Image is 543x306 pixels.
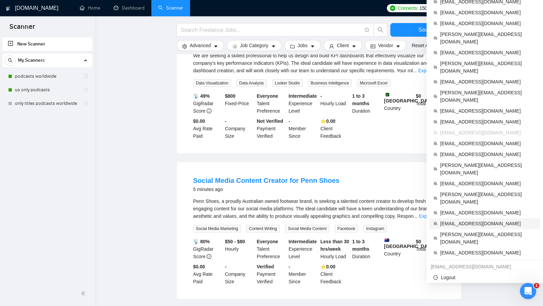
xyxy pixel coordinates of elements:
span: search [374,27,387,33]
span: Social Media Marketing [193,225,241,232]
div: Avg Rate Paid [192,263,224,285]
div: Duration [351,238,383,260]
span: [EMAIL_ADDRESS][DOMAIN_NAME] [440,20,536,27]
span: [PERSON_NAME][EMAIL_ADDRESS][DOMAIN_NAME] [440,60,536,75]
span: team [433,251,437,255]
span: caret-down [213,44,218,49]
div: viktor+10@gigradar.io [427,261,543,272]
img: logo [6,3,11,14]
div: Hourly Load [319,92,351,115]
img: 🇵🇰 [385,92,389,97]
b: 📡 80% [193,239,210,244]
span: [EMAIL_ADDRESS][DOMAIN_NAME] [440,9,536,16]
span: [EMAIL_ADDRESS][DOMAIN_NAME] [440,151,536,158]
img: 🇦🇺 [385,238,389,243]
a: homeHome [80,5,100,11]
b: Intermediate [288,93,317,99]
a: Expand [418,68,434,73]
span: team [433,51,437,55]
span: Business Intelligence [308,79,352,87]
div: Company Size [224,117,256,140]
span: [EMAIL_ADDRESS][DOMAIN_NAME] [440,180,536,187]
span: team [433,141,437,146]
span: [EMAIL_ADDRESS][DOMAIN_NAME] [440,209,536,216]
span: team [433,11,437,15]
a: Expand [419,213,435,219]
span: idcard [371,44,375,49]
span: info-circle [365,28,369,32]
span: [EMAIL_ADDRESS][DOMAIN_NAME] [440,107,536,115]
div: Talent Preference [256,92,287,115]
span: [EMAIL_ADDRESS][DOMAIN_NAME] [440,49,536,56]
span: double-left [81,290,88,297]
span: holder [83,101,89,106]
span: bars [232,44,237,49]
span: Content Writing [246,225,280,232]
b: 📡 49% [193,93,210,99]
button: settingAdvancedcaret-down [176,40,224,51]
span: holder [83,87,89,93]
span: [EMAIL_ADDRESS][DOMAIN_NAME] [440,129,536,136]
div: 5 minutes ago [193,185,339,193]
b: ⭐️ 0.00 [320,118,335,124]
b: Not Verified [257,118,283,124]
button: idcardVendorcaret-down [365,40,406,51]
a: New Scanner [8,37,87,51]
span: Logout [433,274,536,281]
span: Microsoft Excel [357,79,390,87]
button: barsJob Categorycaret-down [227,40,281,51]
span: logout [433,275,438,280]
span: [EMAIL_ADDRESS][DOMAIN_NAME] [440,220,536,227]
div: Client Feedback [319,263,351,285]
div: Payment Verified [256,263,287,285]
span: Vendor [378,42,393,49]
b: ⭐️ 0.00 [320,264,335,269]
b: 1 to 3 months [352,93,370,106]
span: Data Visualization [193,79,231,87]
img: upwork-logo.png [390,5,395,11]
div: Experience Level [287,92,319,115]
span: Penn Shoes, a proudly Australian owned footwear brand, is seeking a talented content creator to d... [193,198,435,219]
span: user [329,44,334,49]
span: holder [83,74,89,79]
span: team [433,211,437,215]
span: [EMAIL_ADDRESS][DOMAIN_NAME] [440,118,536,126]
span: Client [337,42,349,49]
span: caret-down [271,44,276,49]
b: $ 0 [416,239,421,244]
div: Talent Preference [256,238,287,260]
span: 150 [419,4,427,12]
li: My Scanners [2,54,92,110]
b: - [320,93,322,99]
div: Fixed-Price [224,92,256,115]
span: caret-down [310,44,315,49]
a: podcasts worldwide [15,70,79,83]
span: 1 [534,283,539,288]
div: Client Feedback [319,117,351,140]
b: - [288,264,290,269]
a: dashboardDashboard [114,5,145,11]
b: Less than 30 hrs/week [320,239,349,252]
div: We are seeking a skilled professional to help us design and build KPI dashboards that effectively... [193,52,445,74]
span: Job Category [240,42,268,49]
iframe: Intercom live chat [520,283,536,299]
b: [GEOGRAPHIC_DATA] [384,92,435,103]
span: Advanced [190,42,211,49]
div: Payment Verified [256,117,287,140]
span: We are seeking a skilled professional to help us design and build KPI dashboards that effectively... [193,53,429,73]
div: Member Since [287,117,319,140]
span: Connects: [398,4,418,12]
span: Looker Studio [272,79,303,87]
span: [EMAIL_ADDRESS][DOMAIN_NAME] [440,78,536,85]
div: Member Since [287,263,319,285]
span: [PERSON_NAME][EMAIL_ADDRESS][DOMAIN_NAME] [440,191,536,206]
span: [EMAIL_ADDRESS][DOMAIN_NAME] [440,140,536,147]
span: Facebook [335,225,358,232]
span: Instagram [363,225,387,232]
span: team [433,80,437,84]
a: Social Media Content Creator for Penn Shoes [193,177,339,184]
div: Total Spent [414,238,446,260]
button: search [374,23,387,37]
span: team [433,152,437,156]
b: $0.00 [193,118,205,124]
